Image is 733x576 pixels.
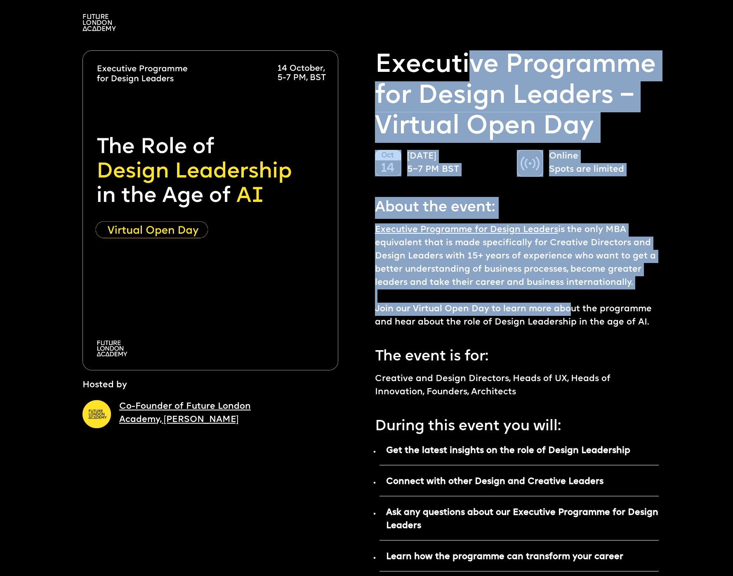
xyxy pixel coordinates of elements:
img: A logo saying in 3 lines: Future London Academy [82,14,116,31]
strong: Get the latest insights on the role of Design Leadership [386,446,630,455]
p: Creative and Design Directors, Heads of UX, Heads of Innovation, Founders, Architects [375,372,659,399]
p: About the event: [375,192,659,219]
img: A yellow circle with Future London Academy logo [82,400,111,429]
p: is the only MBA equivalent that is made specifically for Creative Directors and Design Leaders wi... [375,223,659,329]
p: Online Spots are limited [549,150,651,176]
p: The event is for: [375,341,659,368]
a: Co-Founder of Future London Academy, [PERSON_NAME] [119,402,251,424]
strong: Ask any questions about our Executive Programme for Design Leaders [386,508,658,530]
p: Executive Programme for Design Leaders – Virtual Open Day [375,50,659,143]
strong: Learn how the programme can transform your career [386,552,623,561]
p: [DATE] 5–7 PM BST [407,150,509,176]
strong: Connect with other Design and Creative Leaders [386,477,603,486]
a: Executive Programme for Design Leaders [375,225,558,234]
p: Hosted by [82,379,127,392]
p: During this event you will: [375,411,659,438]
